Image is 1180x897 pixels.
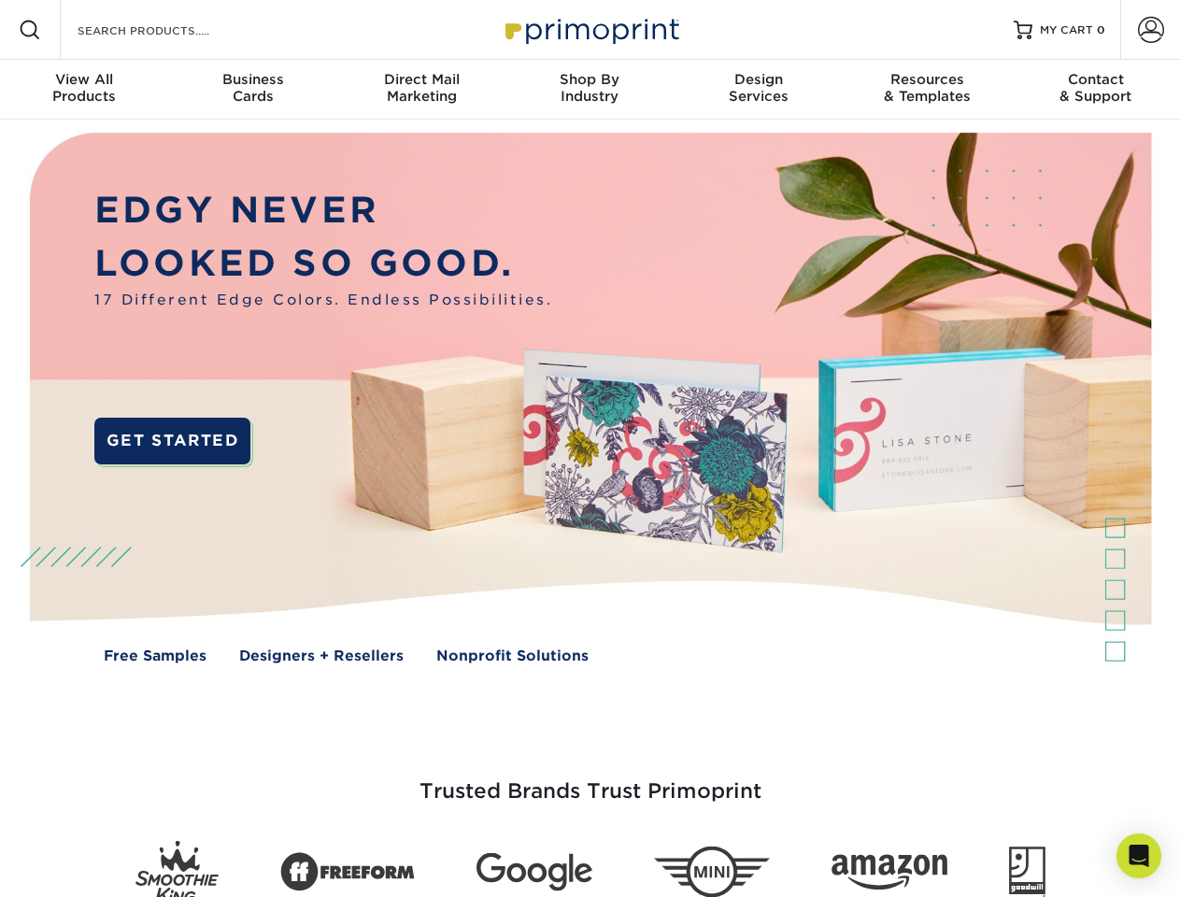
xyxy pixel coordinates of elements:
img: Goodwill [1009,847,1045,897]
img: Amazon [832,855,947,890]
a: Free Samples [104,646,206,667]
a: Nonprofit Solutions [436,646,589,667]
p: LOOKED SO GOOD. [94,237,552,291]
input: SEARCH PRODUCTS..... [76,19,258,41]
span: MY CART [1040,22,1093,38]
span: Contact [1012,71,1180,88]
span: Business [168,71,336,88]
h3: Trusted Brands Trust Primoprint [44,734,1137,826]
div: Services [675,71,843,105]
a: DesignServices [675,60,843,120]
div: Industry [505,71,674,105]
p: EDGY NEVER [94,184,552,237]
span: 0 [1097,23,1105,36]
div: & Templates [843,71,1011,105]
a: Direct MailMarketing [337,60,505,120]
div: Open Intercom Messenger [1116,833,1161,878]
div: Marketing [337,71,505,105]
span: Design [675,71,843,88]
a: Shop ByIndustry [505,60,674,120]
a: Contact& Support [1012,60,1180,120]
div: & Support [1012,71,1180,105]
span: Direct Mail [337,71,505,88]
img: Google [476,853,592,891]
a: Resources& Templates [843,60,1011,120]
a: Designers + Resellers [239,646,404,667]
span: Shop By [505,71,674,88]
span: 17 Different Edge Colors. Endless Possibilities. [94,290,552,311]
a: GET STARTED [94,418,250,464]
div: Cards [168,71,336,105]
span: Resources [843,71,1011,88]
img: Primoprint [497,9,684,50]
a: BusinessCards [168,60,336,120]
